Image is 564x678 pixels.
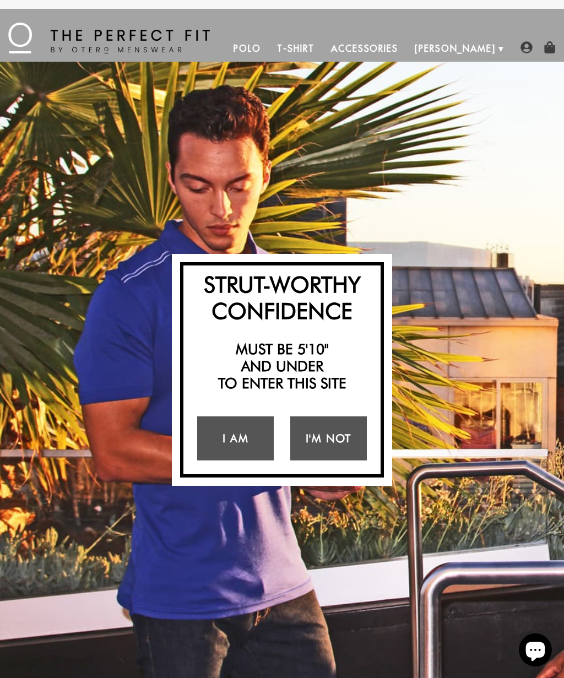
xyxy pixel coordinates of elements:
[225,35,269,62] a: Polo
[189,340,375,392] h2: Must be 5'10" and under to enter this site
[290,416,367,460] a: I'm Not
[406,35,504,62] a: [PERSON_NAME]
[323,35,406,62] a: Accessories
[520,41,533,53] img: user-account-icon.png
[189,271,375,324] h2: Strut-Worthy Confidence
[544,41,556,53] img: shopping-bag-icon.png
[197,416,274,460] a: I Am
[269,35,322,62] a: T-Shirt
[516,633,555,669] inbox-online-store-chat: Shopify online store chat
[8,23,210,53] img: The Perfect Fit - by Otero Menswear - Logo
